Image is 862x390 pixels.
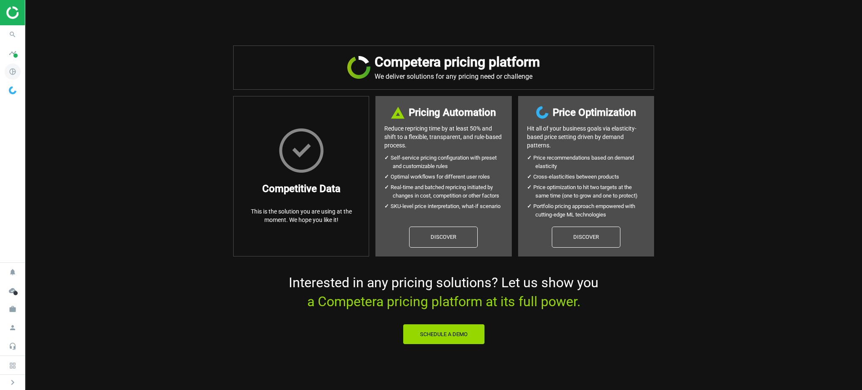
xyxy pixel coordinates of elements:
li: Cross-elasticities between products [535,173,645,181]
li: Price recommendations based on demand elasticity [535,154,645,171]
li: Real-time and batched repricing initiated by changes in cost, competition or other factors [393,183,503,200]
span: a Competera pricing platform at its full power. [307,294,580,310]
i: search [5,27,21,43]
i: work [5,301,21,317]
i: headset_mic [5,338,21,354]
li: SKU-level price interpretation, what-if scenario [393,202,503,211]
i: chevron_right [8,377,18,387]
h3: Price Optimization [553,105,636,120]
button: Schedule a Demo [403,324,485,345]
li: Optimal workflows for different user roles [393,173,503,181]
h2: Competera pricing platform [375,54,540,70]
img: wGWNvw8QSZomAAAAABJRU5ErkJggg== [536,106,548,119]
img: ajHJNr6hYgQAAAAASUVORK5CYII= [6,6,66,19]
li: Price optimization to hit two targets at the same time (one to grow and one to protect) [535,183,645,200]
p: Interested in any pricing solutions? Let us show you [233,273,654,311]
h3: Pricing Automation [409,105,496,120]
img: wGWNvw8QSZomAAAAABJRU5ErkJggg== [9,86,16,94]
p: Hit all of your business goals via elasticity- based price setting driven by demand patterns. [527,124,645,150]
h3: Competitive Data [262,181,341,196]
li: Self-service pricing configuration with preset and customizable rules [393,154,503,171]
a: Discover [409,227,478,248]
img: HxscrLsMTvcLXxPnqlhRQhRi+upeiQYiT7g7j1jdpu6T9n6zgWWHzG7gAAAABJRU5ErkJggg== [279,128,324,173]
img: DI+PfHAOTJwAAAAASUVORK5CYII= [391,107,404,119]
i: person [5,320,21,336]
i: notifications [5,264,21,280]
p: This is the solution you are using at the moment. We hope you like it! [242,207,360,224]
i: cloud_done [5,283,21,299]
i: pie_chart_outlined [5,64,21,80]
i: timeline [5,45,21,61]
img: JRVR7TKHubxRX4WiWFsHXLVQu3oYgKr0EdU6k5jjvBYYAAAAAElFTkSuQmCC [347,56,370,79]
li: Portfolio pricing approach empowered with cutting-edge ML technologies [535,202,645,219]
p: Reduce repricing time by at least 50% and shift to a flexible, transparent, and rule-based process. [384,124,503,150]
a: Discover [552,227,620,248]
button: chevron_right [2,377,23,388]
p: We deliver solutions for any pricing need or challenge [375,72,540,81]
